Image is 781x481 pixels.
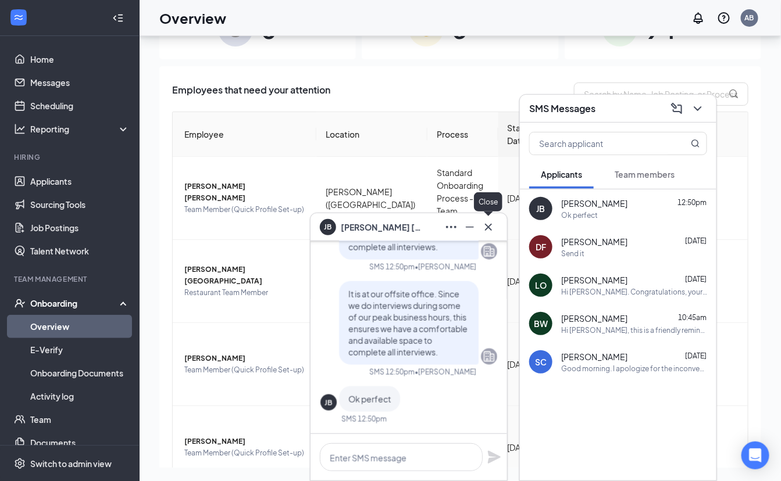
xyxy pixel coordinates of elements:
[30,315,130,338] a: Overview
[30,239,130,263] a: Talent Network
[184,436,307,447] span: [PERSON_NAME]
[534,318,548,329] div: BW
[561,287,707,297] div: Hi [PERSON_NAME]. Congratulations, your offsite interview with [DEMOGRAPHIC_DATA]-fil-A for Resta...
[184,364,307,376] span: Team Member (Quick Profile Set-up)
[535,279,547,291] div: LO
[574,82,748,106] input: Search by Name, Job Posting, or Process
[30,297,120,309] div: Onboarding
[159,8,226,28] h1: Overview
[561,313,627,324] span: [PERSON_NAME]
[348,394,391,404] span: Ok perfect
[561,236,627,247] span: [PERSON_NAME]
[184,204,307,216] span: Team Member (Quick Profile Set-up)
[689,99,707,118] button: ChevronDown
[30,361,130,385] a: Onboarding Documents
[677,198,707,207] span: 12:50pm
[561,325,707,335] div: Hi [PERSON_NAME], this is a friendly reminder. Your interview with [DEMOGRAPHIC_DATA]-fil-A for R...
[316,112,427,157] th: Location
[536,241,546,253] div: DF
[369,262,415,272] div: SMS 12:50pm
[487,450,501,464] svg: Plane
[508,192,537,204] div: [DATE]
[184,287,307,299] span: Restaurant Team Member
[427,112,498,157] th: Process
[112,12,124,24] svg: Collapse
[369,367,415,377] div: SMS 12:50pm
[30,385,130,408] a: Activity log
[14,458,26,469] svg: Settings
[30,458,112,469] div: Switch to admin view
[442,218,461,236] button: Ellipses
[717,11,731,25] svg: QuestionInfo
[427,157,498,240] td: Standard Onboarding Process - All Team Members
[691,139,700,148] svg: MagnifyingGlass
[482,350,496,364] svg: Company
[461,218,479,236] button: Minimize
[14,297,26,309] svg: UserCheck
[14,274,127,284] div: Team Management
[415,367,476,377] span: • [PERSON_NAME]
[463,220,477,234] svg: Minimize
[173,112,316,157] th: Employee
[325,398,333,408] div: JB
[691,102,705,116] svg: ChevronDown
[537,203,545,214] div: JB
[348,289,468,357] span: It is at our offsite office. Since we do interviews during some of our peak business hours, this ...
[741,441,769,469] div: Open Intercom Messenger
[184,353,307,364] span: [PERSON_NAME]
[685,236,707,245] span: [DATE]
[615,169,675,180] span: Team members
[444,220,458,234] svg: Ellipses
[30,71,130,94] a: Messages
[184,447,307,459] span: Team Member (Quick Profile Set-up)
[316,157,427,240] td: [PERSON_NAME] ([GEOGRAPHIC_DATA])
[184,264,307,287] span: [PERSON_NAME][GEOGRAPHIC_DATA]
[561,249,584,259] div: Send it
[691,11,705,25] svg: Notifications
[561,198,627,209] span: [PERSON_NAME]
[561,210,598,220] div: Ok perfect
[172,82,330,106] span: Employees that need your attention
[561,274,627,286] span: [PERSON_NAME]
[482,245,496,259] svg: Company
[530,132,668,155] input: Search applicant
[341,414,387,424] div: SMS 12:50pm
[30,123,130,135] div: Reporting
[30,408,130,431] a: Team
[184,181,307,204] span: [PERSON_NAME] [PERSON_NAME]
[685,275,707,283] span: [DATE]
[30,216,130,239] a: Job Postings
[14,152,127,162] div: Hiring
[668,99,686,118] button: ComposeMessage
[561,364,707,374] div: Good morning. I apologize for the inconvenience this may cause but after much consideration I've ...
[670,102,684,116] svg: ComposeMessage
[415,262,476,272] span: • [PERSON_NAME]
[30,193,130,216] a: Sourcing Tools
[535,356,547,368] div: SC
[14,123,26,135] svg: Analysis
[30,48,130,71] a: Home
[13,12,24,23] svg: WorkstreamLogo
[541,169,582,180] span: Applicants
[561,351,627,362] span: [PERSON_NAME]
[529,102,595,115] h3: SMS Messages
[685,351,707,360] span: [DATE]
[474,192,502,211] div: Close
[745,13,754,23] div: AB
[30,94,130,117] a: Scheduling
[678,313,707,322] span: 10:45am
[508,121,528,147] span: Start Date
[30,170,130,193] a: Applicants
[482,220,495,234] svg: Cross
[479,218,498,236] button: Cross
[30,431,130,454] a: Documents
[341,221,422,234] span: [PERSON_NAME] [PERSON_NAME]
[30,338,130,361] a: E-Verify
